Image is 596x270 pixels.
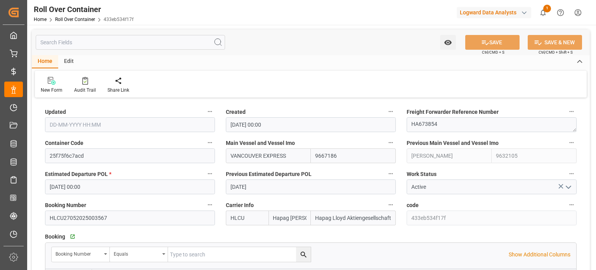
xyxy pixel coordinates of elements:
button: Help Center [552,4,569,21]
span: code [407,201,419,209]
input: Enter Vessel Name [407,148,492,163]
button: Updated [205,106,215,117]
button: SAVE & NEW [528,35,582,50]
button: SAVE [465,35,520,50]
input: Enter IMO [311,148,396,163]
input: DD-MM-YYYY [226,179,396,194]
div: Equals [114,249,159,258]
div: New Form [41,87,62,94]
div: Edit [58,55,80,68]
span: Created [226,108,246,116]
button: open menu [110,247,168,262]
input: Enter Vessel Name [226,148,311,163]
span: Estimated Departure POL [45,170,111,178]
button: search button [296,247,311,262]
input: Shortname [269,211,311,225]
button: open menu [52,247,110,262]
span: Work Status [407,170,437,178]
input: Search Fields [36,35,225,50]
input: DD-MM-YYYY HH:MM [45,117,215,132]
input: Fullname [311,211,396,225]
button: open menu [562,181,574,193]
button: open menu [440,35,456,50]
span: 1 [543,5,551,12]
span: Booking Number [45,201,86,209]
span: Freight Forwarder Reference Number [407,108,499,116]
input: Type to search [168,247,311,262]
a: Home [34,17,47,22]
span: Previous Main Vessel and Vessel Imo [407,139,499,147]
input: DD-MM-YYYY HH:MM [45,179,215,194]
button: Booking Number [205,200,215,210]
button: code [567,200,577,210]
input: Enter IMO [492,148,577,163]
input: SCAC [226,211,269,225]
div: Roll Over Container [34,3,133,15]
span: Container Code [45,139,83,147]
button: Container Code [205,138,215,148]
div: Booking Number [55,249,101,258]
button: Freight Forwarder Reference Number [567,106,577,117]
span: Updated [45,108,66,116]
button: Main Vessel and Vessel Imo [386,138,396,148]
input: DD-MM-YYYY HH:MM [226,117,396,132]
button: Carrier Info [386,200,396,210]
button: Previous Estimated Departure POL [386,169,396,179]
a: Roll Over Container [55,17,95,22]
span: Carrier Info [226,201,254,209]
p: Show Additional Columns [509,251,570,259]
div: Share Link [107,87,129,94]
span: Booking [45,233,65,241]
div: Logward Data Analysts [457,7,531,18]
button: Logward Data Analysts [457,5,534,20]
button: Created [386,106,396,117]
span: Main Vessel and Vessel Imo [226,139,295,147]
div: Audit Trail [74,87,96,94]
span: Ctrl/CMD + S [482,49,504,55]
textarea: HA673854 [407,117,577,132]
div: Home [32,55,58,68]
span: Ctrl/CMD + Shift + S [539,49,573,55]
span: Previous Estimated Departure POL [226,170,312,178]
button: Work Status [567,169,577,179]
button: show 1 new notifications [534,4,552,21]
button: Estimated Departure POL * [205,169,215,179]
button: Previous Main Vessel and Vessel Imo [567,138,577,148]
